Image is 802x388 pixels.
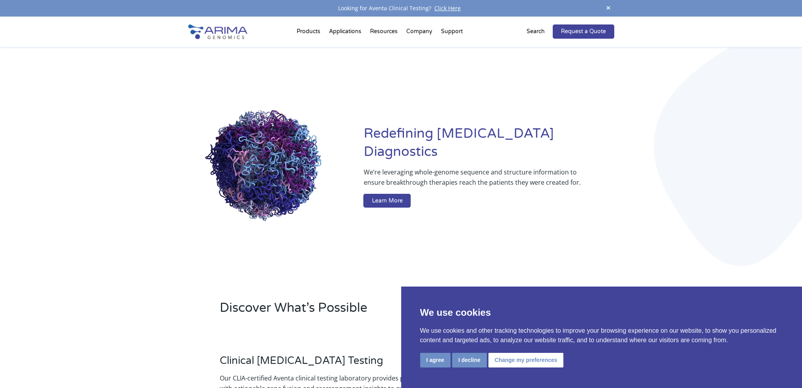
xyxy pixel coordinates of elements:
button: I agree [420,353,451,367]
a: Request a Quote [553,24,614,39]
p: Search [527,26,545,37]
h1: Redefining [MEDICAL_DATA] Diagnostics [363,125,614,167]
p: We use cookies and other tracking technologies to improve your browsing experience on our website... [420,326,783,345]
p: We use cookies [420,306,783,320]
h2: Discover What’s Possible [220,299,502,323]
h3: Clinical [MEDICAL_DATA] Testing [220,354,434,373]
div: Looking for Aventa Clinical Testing? [188,3,614,13]
a: Click Here [431,4,464,12]
button: Change my preferences [488,353,564,367]
a: Learn More [363,194,411,208]
p: We’re leveraging whole-genome sequence and structure information to ensure breakthrough therapies... [363,167,582,194]
img: Arima-Genomics-logo [188,24,247,39]
button: I decline [452,353,487,367]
